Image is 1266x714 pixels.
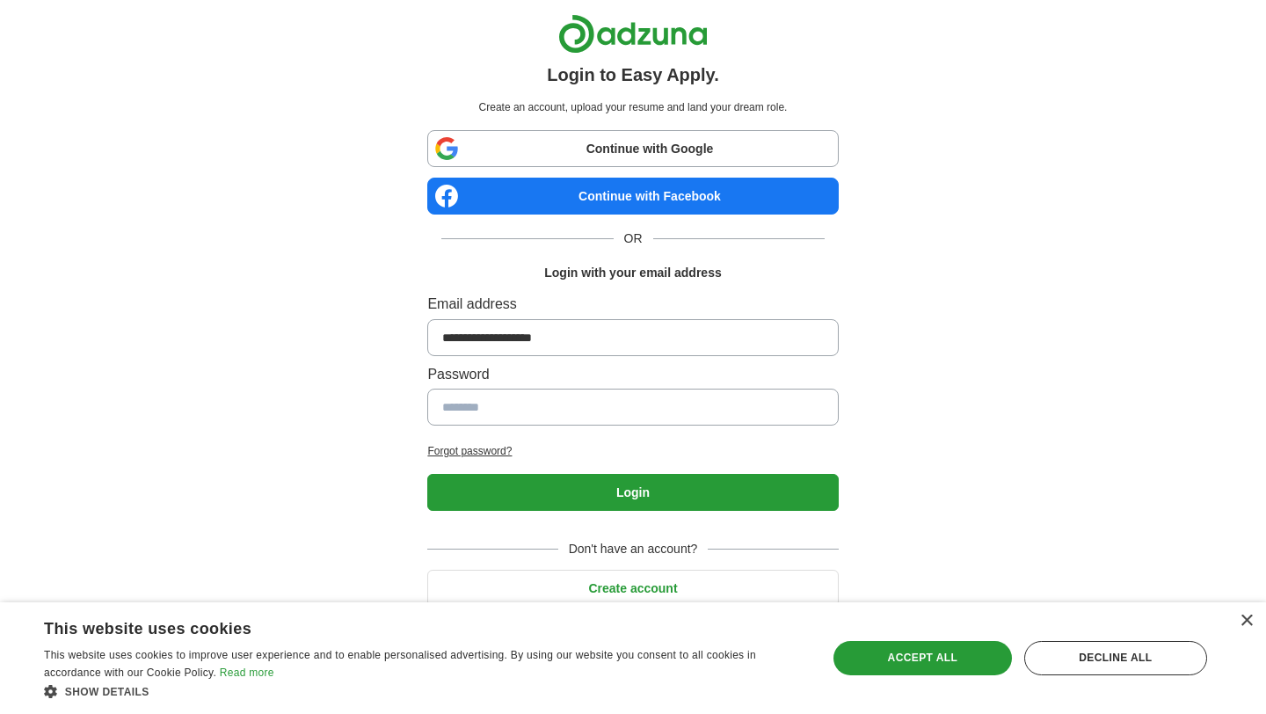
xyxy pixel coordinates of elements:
a: Continue with Facebook [427,178,838,215]
label: Email address [427,293,838,316]
div: Accept all [833,641,1012,674]
span: This website uses cookies to improve user experience and to enable personalised advertising. By u... [44,649,756,679]
div: Close [1240,615,1253,628]
span: Show details [65,686,149,698]
a: Forgot password? [427,443,838,460]
button: Login [427,474,838,511]
div: This website uses cookies [44,613,760,639]
a: Read more, opens a new window [220,667,274,679]
a: Continue with Google [427,130,838,167]
h1: Login to Easy Apply. [547,61,719,89]
span: OR [614,229,653,248]
img: Adzuna logo [558,14,708,54]
h1: Login with your email address [544,263,721,282]
div: Decline all [1024,641,1207,674]
a: Create account [427,581,838,595]
div: Show details [44,682,804,701]
p: Create an account, upload your resume and land your dream role. [431,99,834,116]
span: Don't have an account? [558,539,709,558]
label: Password [427,363,838,386]
button: Create account [427,570,838,607]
